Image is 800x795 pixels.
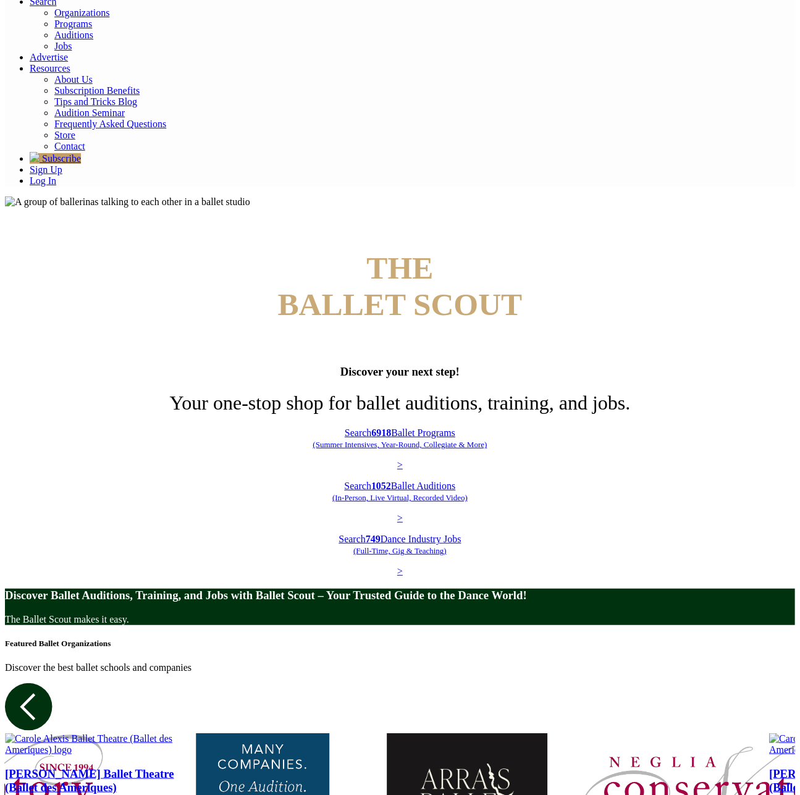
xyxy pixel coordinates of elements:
img: A group of ballerinas talking to each other in a ballet studio [5,196,250,208]
a: Store [54,130,75,140]
p: Search Dance Industry Jobs [5,534,795,556]
a: Frequently Asked Questions [54,119,166,129]
p: The Ballet Scout makes it easy. [5,614,795,625]
a: Advertise [30,52,68,62]
span: (Full-Time, Gig & Teaching) [353,546,447,555]
b: 749 [366,534,381,544]
p: Search Ballet Programs [5,427,795,450]
b: 6918 [371,427,391,438]
h3: Discover your next step! [5,365,795,379]
a: Contact [54,141,85,151]
a: [PERSON_NAME] Ballet Theatre (Ballet des Ameriques) [5,767,190,794]
ul: Resources [30,7,795,52]
h4: BALLET SCOUT [5,250,795,322]
a: Search6918Ballet Programs(Summer Intensives, Year-Round, Collegiate & More)> [5,427,795,471]
img: Carole Alexis Ballet Theatre (Ballet des Ameriques) logo [5,733,190,755]
a: About Us [54,74,93,85]
span: (Summer Intensives, Year-Round, Collegiate & More) [313,440,487,449]
a: Jobs [54,41,72,51]
img: gem.svg [30,152,40,162]
span: > [397,566,403,576]
span: > [397,460,403,470]
span: > [397,513,403,523]
a: Resources [30,63,70,74]
a: Audition Seminar [54,107,125,118]
a: Organizations [54,7,109,18]
b: 1052 [371,481,391,491]
span: Subscribe [42,153,81,164]
p: Search Ballet Auditions [5,481,795,503]
a: Sign Up [30,164,62,175]
a: Tips and Tricks Blog [54,96,137,107]
span: THE [366,250,433,285]
a: Subscribe [30,153,81,164]
a: Log In [30,175,56,186]
a: Search749Dance Industry Jobs(Full-Time, Gig & Teaching) > [5,534,795,577]
a: Search1052Ballet Auditions(In-Person, Live Virtual, Recorded Video) > [5,481,795,524]
p: Discover the best ballet schools and companies [5,662,795,673]
h1: Your one-stop shop for ballet auditions, training, and jobs. [5,392,795,414]
a: Programs [54,19,92,29]
span: (In-Person, Live Virtual, Recorded Video) [332,493,468,502]
h5: Featured Ballet Organizations [5,639,795,649]
a: Subscription Benefits [54,85,140,96]
a: Auditions [54,30,93,40]
ul: Resources [30,74,795,152]
h3: Discover Ballet Auditions, Training, and Jobs with Ballet Scout – Your Trusted Guide to the Dance... [5,589,795,602]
